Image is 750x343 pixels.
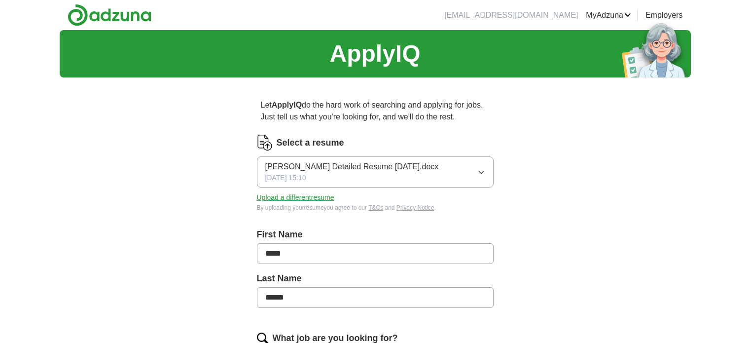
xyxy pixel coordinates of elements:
a: Employers [645,9,683,21]
a: MyAdzuna [586,9,631,21]
img: CV Icon [257,135,273,151]
strong: ApplyIQ [272,101,302,109]
p: Let do the hard work of searching and applying for jobs. Just tell us what you're looking for, an... [257,95,494,127]
label: First Name [257,228,494,241]
span: [DATE] 15:10 [265,173,306,183]
button: [PERSON_NAME] Detailed Resume [DATE].docx[DATE] 15:10 [257,156,494,188]
a: T&Cs [368,204,383,211]
span: [PERSON_NAME] Detailed Resume [DATE].docx [265,161,439,173]
img: Adzuna logo [68,4,151,26]
h1: ApplyIQ [329,36,420,72]
label: Select a resume [277,136,344,150]
a: Privacy Notice [396,204,434,211]
div: By uploading your resume you agree to our and . [257,203,494,212]
label: Last Name [257,272,494,285]
li: [EMAIL_ADDRESS][DOMAIN_NAME] [444,9,578,21]
button: Upload a differentresume [257,192,334,203]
